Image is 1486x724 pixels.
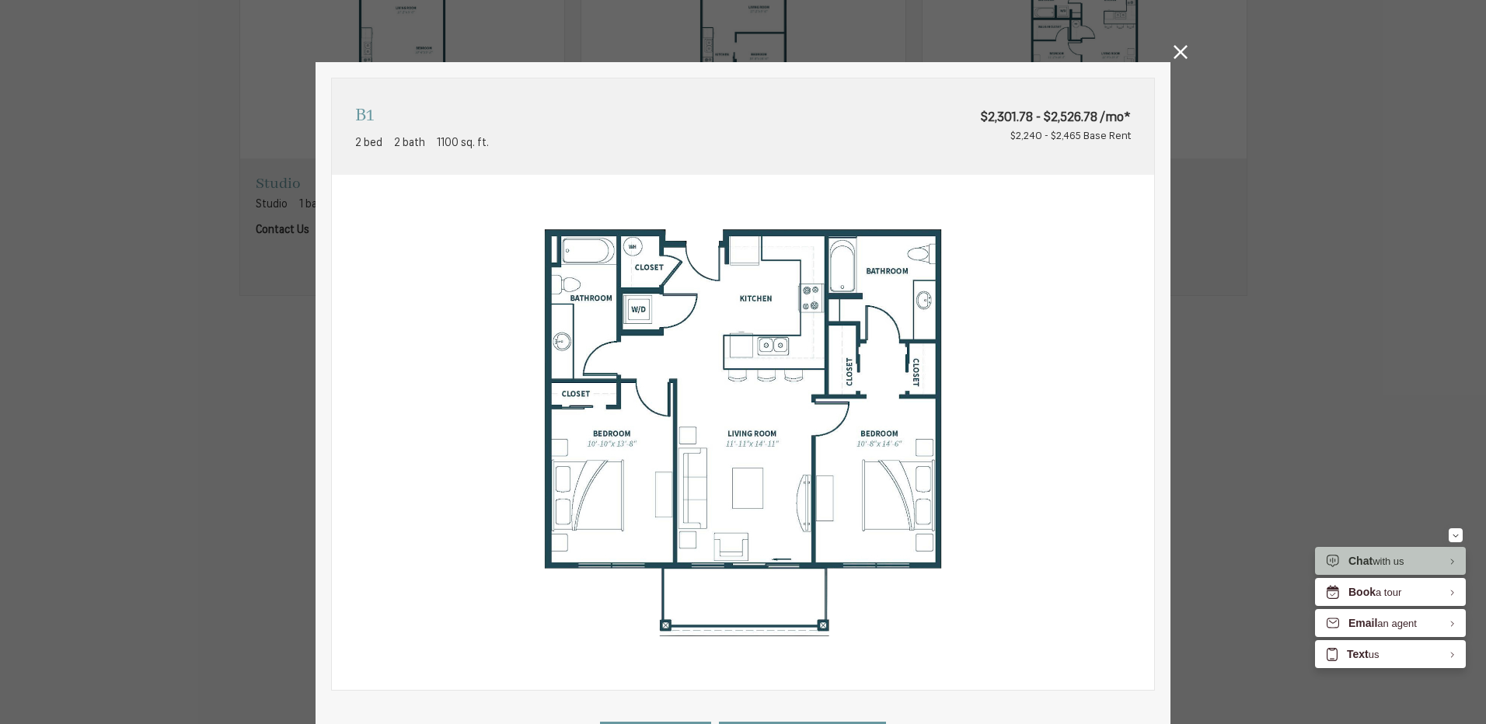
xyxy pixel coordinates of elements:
[394,135,425,151] span: 2 bath
[1010,131,1131,141] span: $2,240 - $2,465 Base Rent
[355,135,382,151] span: 2 bed
[849,108,1131,127] span: $2,301.78 - $2,526.78 /mo*
[332,175,1154,691] img: B1 - 2 bedroom floorplan layout with 2 bathrooms and 1100 square feet
[355,102,374,131] p: B1
[437,135,489,151] span: 1100 sq. ft.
